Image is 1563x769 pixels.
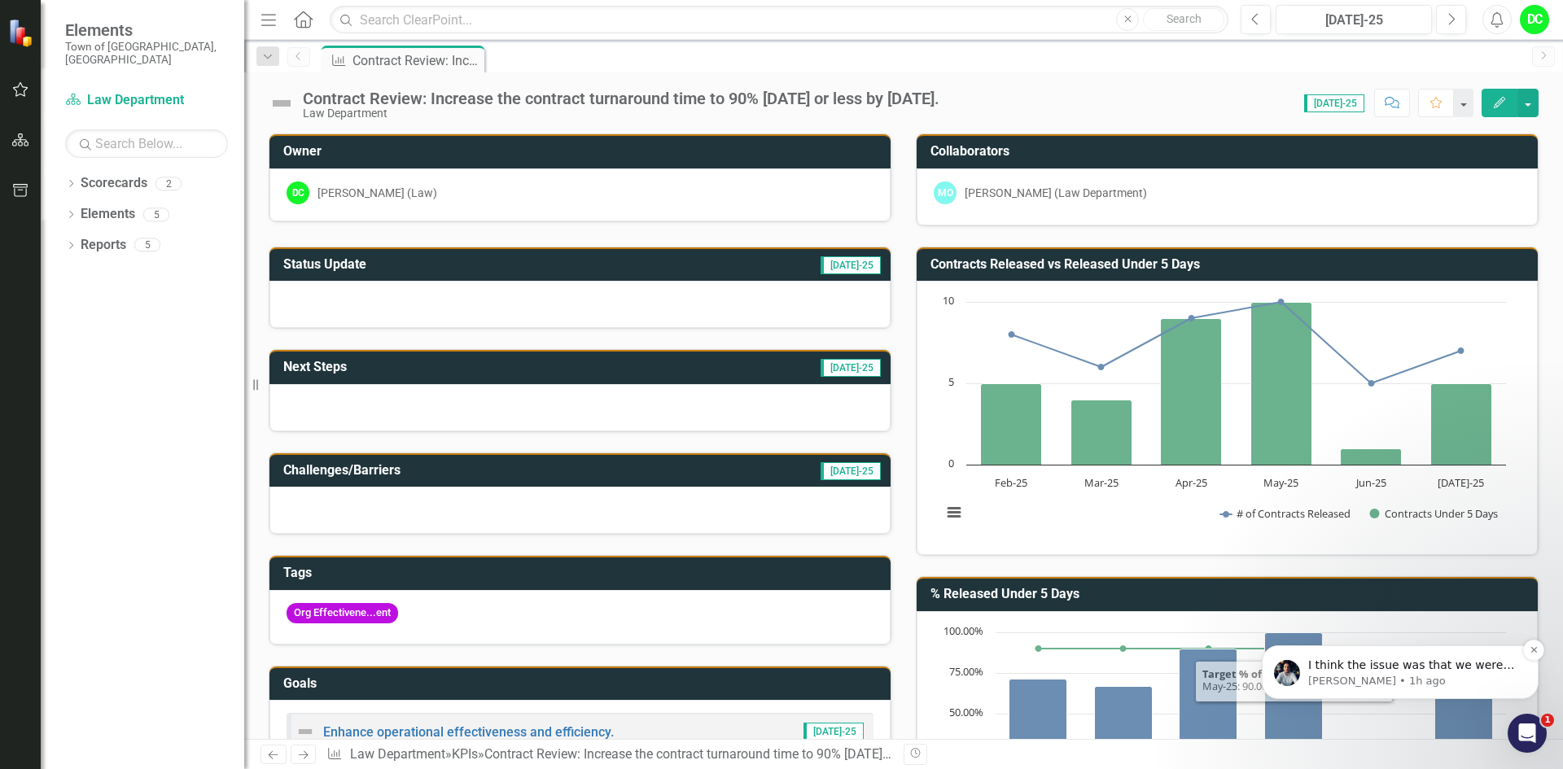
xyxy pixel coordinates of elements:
span: [DATE]-25 [803,723,864,741]
path: Jul-25, 5. Contracts Under 5 Days. [1431,384,1492,465]
text: May-25 [1263,475,1298,490]
small: Town of [GEOGRAPHIC_DATA], [GEOGRAPHIC_DATA] [65,40,228,67]
a: KPIs [452,746,478,762]
div: 5 [143,208,169,221]
button: Search [1143,8,1224,31]
text: Apr-25 [1176,475,1207,490]
button: View chart menu, Chart [943,501,965,524]
path: Jul-25, 7. # of Contracts Released. [1458,347,1464,354]
span: [DATE]-25 [821,359,881,377]
h3: Status Update [283,257,627,272]
path: May-25, 10. # of Contracts Released. [1278,299,1285,305]
button: [DATE]-25 [1276,5,1432,34]
p: Message from Walter, sent 1h ago [71,131,281,146]
h3: Challenges/Barriers [283,463,676,478]
div: » » [326,745,891,764]
div: Chart. Highcharts interactive chart. [934,294,1521,538]
img: Profile image for Walter [37,117,63,143]
text: Mar-25 [1084,475,1119,490]
img: ClearPoint Strategy [8,19,37,47]
div: message notification from Walter, 1h ago. I think the issue was that we were looking at the incor... [24,103,301,156]
path: Feb-25, 90. Target % of Contracts under 5 Days. [1035,645,1042,652]
p: I think the issue was that we were looking at the incorrect Period [71,115,281,131]
span: [DATE]-25 [821,462,881,480]
path: Jun-25, 1. Contracts Under 5 Days. [1341,449,1402,465]
span: 1 [1541,714,1554,727]
text: 50.00% [949,705,983,719]
path: May-25, 10. Contracts Under 5 Days. [1251,303,1312,465]
h3: Contracts Released vs Released Under 5 Days [930,257,1530,272]
g: Target % of Contracts under 5 Days, series 2 of 2. Line with 6 data points. [1035,645,1467,652]
path: Mar-25, 90. Target % of Contracts under 5 Days. [1120,645,1127,652]
div: 5 [134,238,160,252]
text: Jun-25 [1355,475,1386,490]
div: [PERSON_NAME] (Law Department) [965,185,1147,201]
h3: Next Steps [283,360,587,374]
input: Search Below... [65,129,228,158]
div: Contract Review: Increase the contract turnaround time to 90% [DATE] or less by [DATE]. [352,50,480,71]
a: Law Department [350,746,445,762]
text: 0 [948,456,954,470]
text: 100.00% [943,623,983,638]
div: [DATE]-25 [1281,11,1426,30]
span: Search [1167,12,1202,25]
button: Show Contracts Under 5 Days [1369,506,1500,521]
path: Mar-25, 6. # of Contracts Released. [1098,364,1105,370]
iframe: Intercom live chat [1508,714,1547,753]
div: MO [934,181,957,204]
span: Org Effectivene...ent [287,603,398,623]
div: Law Department [303,107,939,120]
div: Contract Review: Increase the contract turnaround time to 90% [DATE] or less by [DATE]. [303,90,939,107]
text: 75.00% [949,664,983,679]
path: Jun-25, 5. # of Contracts Released. [1368,380,1375,387]
img: Not Defined [269,90,295,116]
path: Apr-25, 9. Contracts Under 5 Days. [1161,319,1222,465]
iframe: Intercom notifications message [1237,543,1563,725]
a: Reports [81,236,126,255]
h3: Goals [283,676,882,691]
text: Feb-25 [995,475,1027,490]
path: Feb-25, 5. Contracts Under 5 Days. [981,384,1042,465]
text: 5 [948,374,954,389]
span: Elements [65,20,228,40]
img: Not Defined [296,722,315,741]
path: Mar-25, 4. Contracts Under 5 Days. [1071,400,1132,465]
path: Apr-25, 9. # of Contracts Released. [1189,315,1195,321]
div: Contract Review: Increase the contract turnaround time to 90% [DATE] or less by [DATE]. [484,746,985,762]
h3: % Released Under 5 Days [930,587,1530,601]
button: DC [1520,5,1549,34]
h3: Collaborators [930,144,1530,159]
div: [PERSON_NAME] (Law) [317,185,437,201]
text: [DATE]-25 [1438,475,1484,490]
a: Enhance operational effectiveness and efficiency. [323,724,614,740]
span: [DATE]-25 [821,256,881,274]
a: Elements [81,205,135,224]
input: Search ClearPoint... [330,6,1228,34]
h3: Tags [283,566,882,580]
div: 2 [155,177,182,190]
a: Scorecards [81,174,147,193]
h3: Owner [283,144,882,159]
span: [DATE]-25 [1304,94,1364,112]
a: Law Department [65,91,228,110]
text: 10 [943,293,954,308]
div: DC [287,181,309,204]
path: Feb-25, 8. # of Contracts Released. [1009,331,1015,338]
button: Show # of Contracts Released [1220,506,1351,521]
button: Dismiss notification [286,97,307,118]
svg: Interactive chart [934,294,1514,538]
